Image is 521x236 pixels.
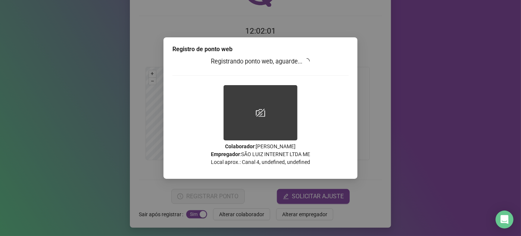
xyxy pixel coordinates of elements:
[172,57,349,66] h3: Registrando ponto web, aguarde...
[172,143,349,166] p: : [PERSON_NAME] : SÃO LUIZ INTERNET LTDA ME Local aprox.: Canal 4, undefined, undefined
[224,85,297,140] img: Z
[304,58,310,64] span: loading
[496,211,514,229] div: Open Intercom Messenger
[172,45,349,54] div: Registro de ponto web
[211,151,240,157] strong: Empregador
[225,143,255,149] strong: Colaborador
